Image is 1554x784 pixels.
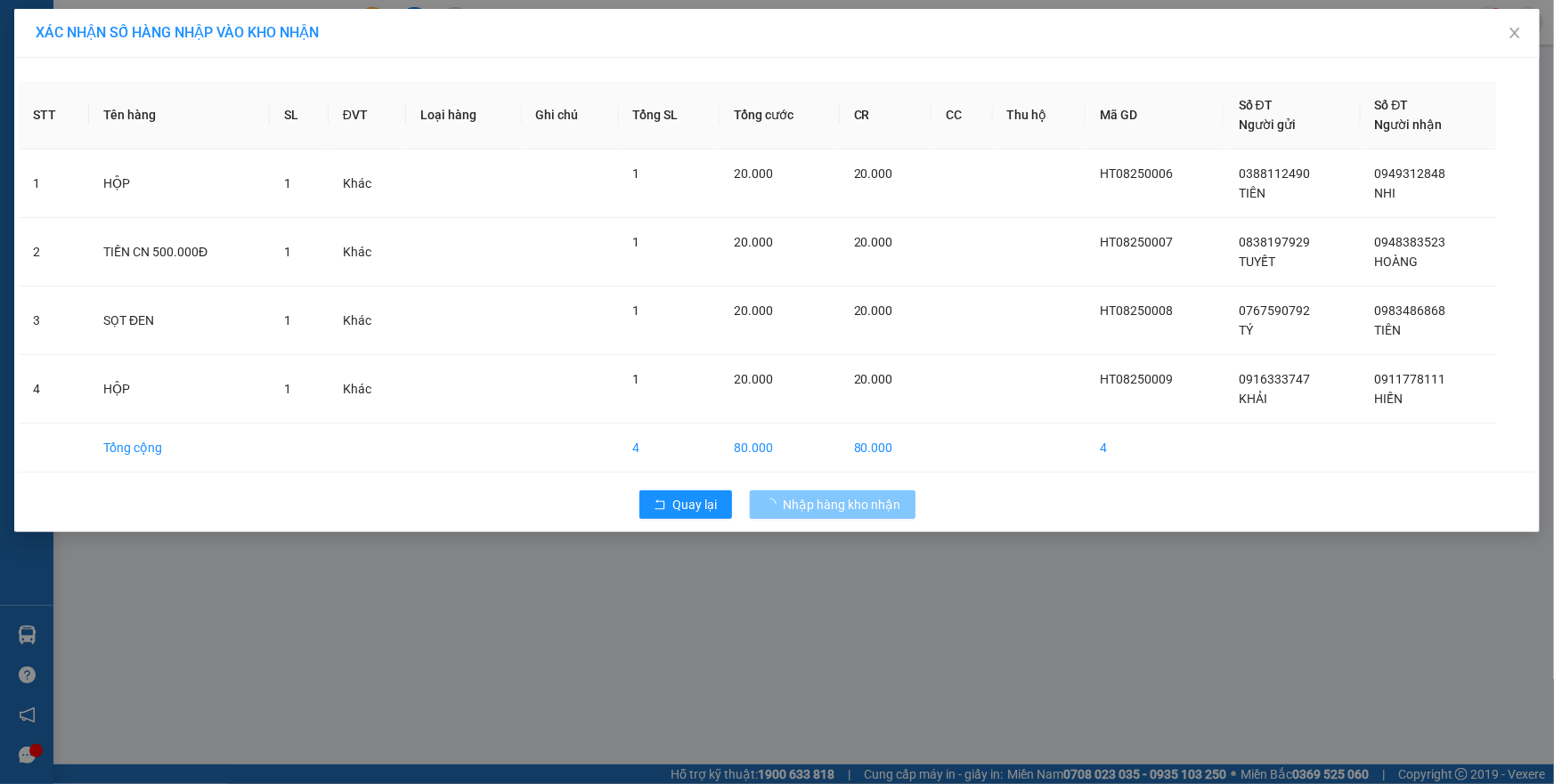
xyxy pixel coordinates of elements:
[1375,166,1446,181] span: 0949312848
[89,287,270,355] td: SỌT ĐEN
[1239,303,1310,318] span: 0767590792
[329,287,406,355] td: Khác
[1375,255,1419,269] span: HOÀNG
[1239,166,1310,181] span: 0388112490
[1508,26,1522,40] span: close
[284,382,291,396] span: 1
[270,81,328,150] th: SL
[522,81,619,150] th: Ghi chú
[854,372,893,386] span: 20.000
[89,355,270,424] td: HỘP
[1239,98,1273,112] span: Số ĐT
[1100,235,1173,249] span: HT08250007
[854,166,893,181] span: 20.000
[854,303,893,318] span: 20.000
[734,235,773,249] span: 20.000
[1086,424,1224,473] td: 4
[1375,186,1396,200] span: NHI
[1490,9,1540,59] button: Close
[1375,303,1446,318] span: 0983486868
[89,424,270,473] td: Tổng cộng
[1239,235,1310,249] span: 0838197929
[619,81,720,150] th: Tổng SL
[89,150,270,218] td: HỘP
[19,355,89,424] td: 4
[406,81,522,150] th: Loại hàng
[639,490,732,519] button: rollbackQuay lại
[329,355,406,424] td: Khác
[1239,392,1267,406] span: KHẢI
[1375,98,1409,112] span: Số ĐT
[329,150,406,218] td: Khác
[19,150,89,218] td: 1
[720,424,840,473] td: 80.000
[19,287,89,355] td: 3
[840,81,932,150] th: CR
[993,81,1086,150] th: Thu hộ
[619,424,720,473] td: 4
[329,218,406,287] td: Khác
[89,218,270,287] td: TIỀN CN 500.000Đ
[784,495,901,514] span: Nhập hàng kho nhận
[720,81,840,150] th: Tổng cước
[1100,166,1173,181] span: HT08250006
[1375,372,1446,386] span: 0911778111
[633,235,640,249] span: 1
[284,245,291,259] span: 1
[89,81,270,150] th: Tên hàng
[1375,323,1402,337] span: TIÊN
[840,424,932,473] td: 80.000
[654,498,666,513] span: rollback
[764,498,784,511] span: loading
[36,24,319,41] span: XÁC NHẬN SỐ HÀNG NHẬP VÀO KHO NHẬN
[1375,235,1446,249] span: 0948383523
[284,313,291,327] span: 1
[633,372,640,386] span: 1
[1100,303,1173,318] span: HT08250008
[673,495,718,514] span: Quay lại
[734,303,773,318] span: 20.000
[750,490,915,519] button: Nhập hàng kho nhận
[1375,117,1443,132] span: Người nhận
[329,81,406,150] th: ĐVT
[19,81,89,150] th: STT
[284,176,291,190] span: 1
[633,303,640,318] span: 1
[1375,392,1403,406] span: HIẾN
[1100,372,1173,386] span: HT08250009
[734,372,773,386] span: 20.000
[1239,372,1310,386] span: 0916333747
[854,235,893,249] span: 20.000
[1086,81,1224,150] th: Mã GD
[1239,186,1265,200] span: TIÊN
[734,166,773,181] span: 20.000
[932,81,992,150] th: CC
[1239,117,1296,132] span: Người gửi
[19,218,89,287] td: 2
[1239,255,1275,269] span: TUYẾT
[633,166,640,181] span: 1
[1239,323,1253,337] span: TÝ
